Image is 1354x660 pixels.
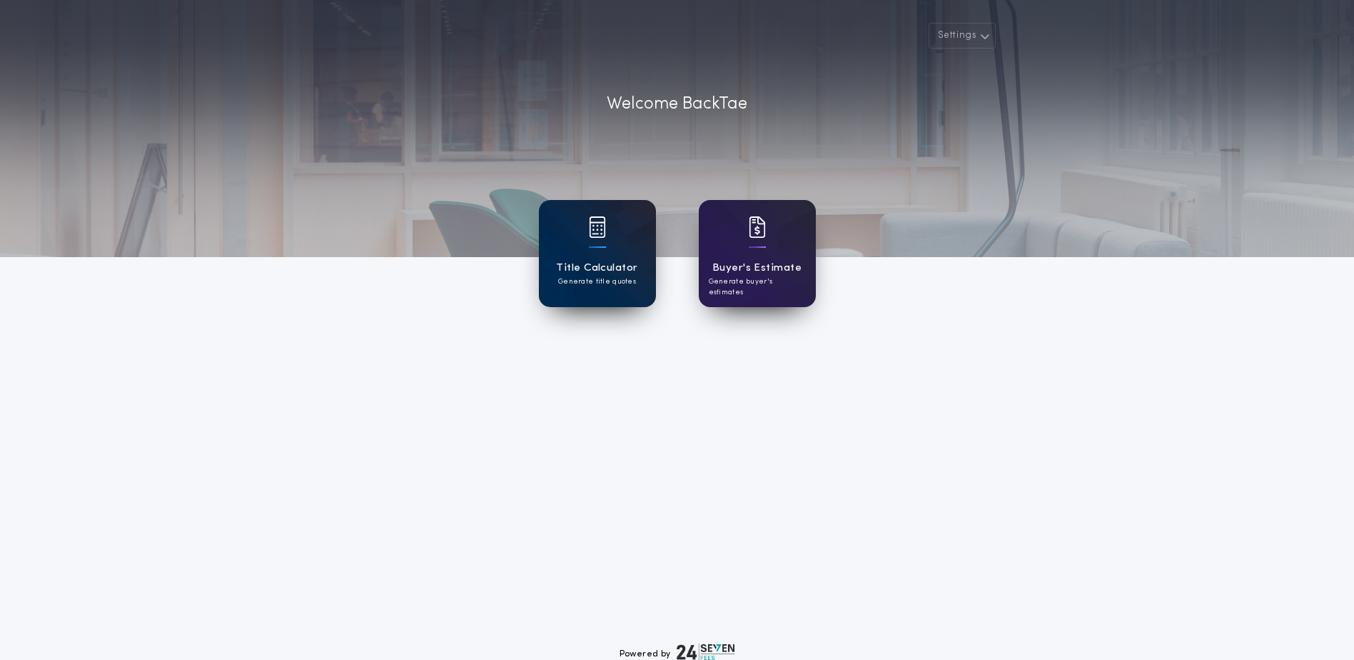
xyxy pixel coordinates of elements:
[556,260,637,276] h1: Title Calculator
[712,260,802,276] h1: Buyer's Estimate
[929,23,996,49] button: Settings
[558,276,636,287] p: Generate title quotes
[699,200,816,307] a: card iconBuyer's EstimateGenerate buyer's estimates
[709,276,806,298] p: Generate buyer's estimates
[539,200,656,307] a: card iconTitle CalculatorGenerate title quotes
[607,91,747,117] p: Welcome Back Tae
[749,216,766,238] img: card icon
[589,216,606,238] img: card icon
